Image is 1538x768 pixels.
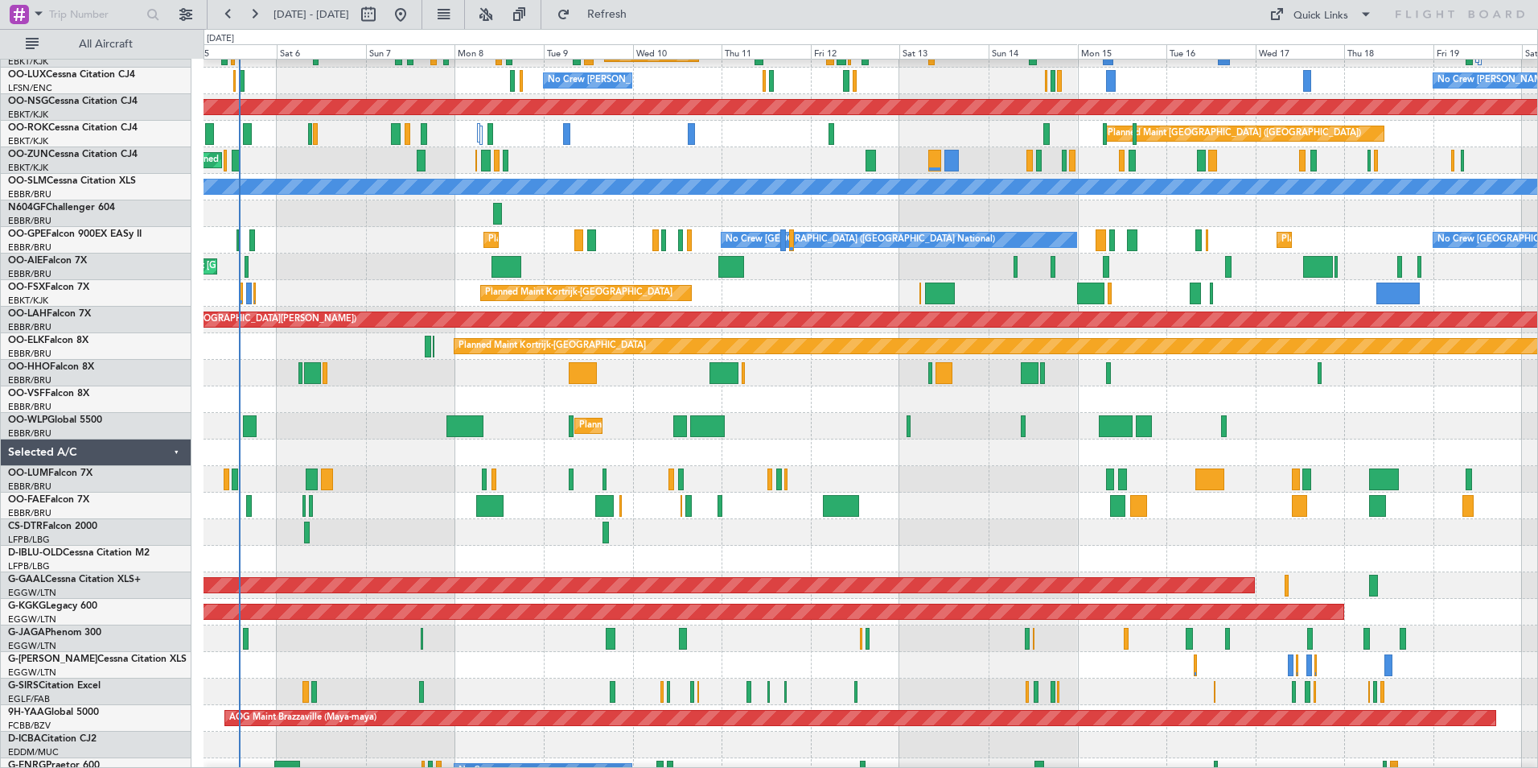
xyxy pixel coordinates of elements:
[1078,44,1167,59] div: Mon 15
[8,256,87,266] a: OO-AIEFalcon 7X
[633,44,722,59] div: Wed 10
[8,575,141,584] a: G-GAALCessna Citation XLS+
[8,548,63,558] span: D-IBLU-OLD
[989,44,1078,59] div: Sun 14
[548,68,741,93] div: No Crew [PERSON_NAME] ([PERSON_NAME])
[18,31,175,57] button: All Aircraft
[8,362,94,372] a: OO-HHOFalcon 8X
[485,281,672,305] div: Planned Maint Kortrijk-[GEOGRAPHIC_DATA]
[722,44,811,59] div: Thu 11
[8,534,50,546] a: LFPB/LBG
[8,522,43,531] span: CS-DTR
[8,389,45,398] span: OO-VSF
[8,681,101,691] a: G-SIRSCitation Excel
[8,283,89,292] a: OO-FSXFalcon 7X
[8,560,50,572] a: LFPB/LBG
[8,693,50,705] a: EGLF/FAB
[1344,44,1433,59] div: Thu 18
[8,640,56,652] a: EGGW/LTN
[8,321,51,333] a: EBBR/BRU
[549,2,646,27] button: Refresh
[42,39,170,50] span: All Aircraft
[8,162,48,174] a: EBKT/KJK
[8,746,59,758] a: EDDM/MUC
[8,295,48,307] a: EBKT/KJK
[1166,44,1256,59] div: Tue 16
[8,681,39,691] span: G-SIRS
[8,203,115,213] a: N604GFChallenger 604
[8,708,99,717] a: 9H-YAAGlobal 5000
[8,427,51,440] a: EBBR/BRU
[8,176,47,186] span: OO-SLM
[8,215,51,227] a: EBBR/BRU
[726,228,995,252] div: No Crew [GEOGRAPHIC_DATA] ([GEOGRAPHIC_DATA] National)
[8,56,48,68] a: EBKT/KJK
[1261,2,1380,27] button: Quick Links
[574,9,641,20] span: Refresh
[8,522,97,531] a: CS-DTRFalcon 2000
[8,348,51,360] a: EBBR/BRU
[8,667,56,679] a: EGGW/LTN
[579,414,695,438] div: Planned Maint Milan (Linate)
[8,97,138,106] a: OO-NSGCessna Citation CJ4
[8,720,51,732] a: FCBB/BZV
[488,228,779,252] div: Planned Maint [GEOGRAPHIC_DATA] ([GEOGRAPHIC_DATA] National)
[8,309,47,319] span: OO-LAH
[8,469,93,478] a: OO-LUMFalcon 7X
[8,229,46,239] span: OO-GPE
[899,44,989,59] div: Sat 13
[8,242,51,254] a: EBBR/BRU
[8,97,48,106] span: OO-NSG
[8,708,44,717] span: 9H-YAA
[188,44,278,59] div: Fri 5
[8,734,41,744] span: D-ICBA
[811,44,900,59] div: Fri 12
[8,283,45,292] span: OO-FSX
[1433,44,1523,59] div: Fri 19
[8,628,45,638] span: G-JAGA
[8,654,97,664] span: G-[PERSON_NAME]
[8,135,48,147] a: EBKT/KJK
[8,401,51,413] a: EBBR/BRU
[8,150,138,159] a: OO-ZUNCessna Citation CJ4
[207,32,234,46] div: [DATE]
[8,613,56,626] a: EGGW/LTN
[277,44,366,59] div: Sat 6
[8,203,46,213] span: N604GF
[8,150,48,159] span: OO-ZUN
[49,2,142,27] input: Trip Number
[459,334,646,358] div: Planned Maint Kortrijk-[GEOGRAPHIC_DATA]
[8,415,47,425] span: OO-WLP
[8,628,101,638] a: G-JAGAPhenom 300
[8,70,46,80] span: OO-LUX
[229,706,376,730] div: AOG Maint Brazzaville (Maya-maya)
[8,188,51,200] a: EBBR/BRU
[8,229,142,239] a: OO-GPEFalcon 900EX EASy II
[1293,8,1348,24] div: Quick Links
[8,575,45,584] span: G-GAAL
[8,176,136,186] a: OO-SLMCessna Citation XLS
[8,734,97,744] a: D-ICBACitation CJ2
[8,495,89,505] a: OO-FAEFalcon 7X
[8,389,89,398] a: OO-VSFFalcon 8X
[8,481,51,493] a: EBBR/BRU
[273,7,349,22] span: [DATE] - [DATE]
[8,374,51,386] a: EBBR/BRU
[8,268,51,280] a: EBBR/BRU
[1256,44,1345,59] div: Wed 17
[8,362,50,372] span: OO-HHO
[8,82,52,94] a: LFSN/ENC
[1108,122,1361,146] div: Planned Maint [GEOGRAPHIC_DATA] ([GEOGRAPHIC_DATA])
[366,44,455,59] div: Sun 7
[454,44,544,59] div: Mon 8
[8,336,44,345] span: OO-ELK
[8,548,150,558] a: D-IBLU-OLDCessna Citation M2
[8,587,56,599] a: EGGW/LTN
[8,495,45,505] span: OO-FAE
[8,309,91,319] a: OO-LAHFalcon 7X
[8,70,135,80] a: OO-LUXCessna Citation CJ4
[8,654,187,664] a: G-[PERSON_NAME]Cessna Citation XLS
[544,44,633,59] div: Tue 9
[8,256,43,266] span: OO-AIE
[8,507,51,519] a: EBBR/BRU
